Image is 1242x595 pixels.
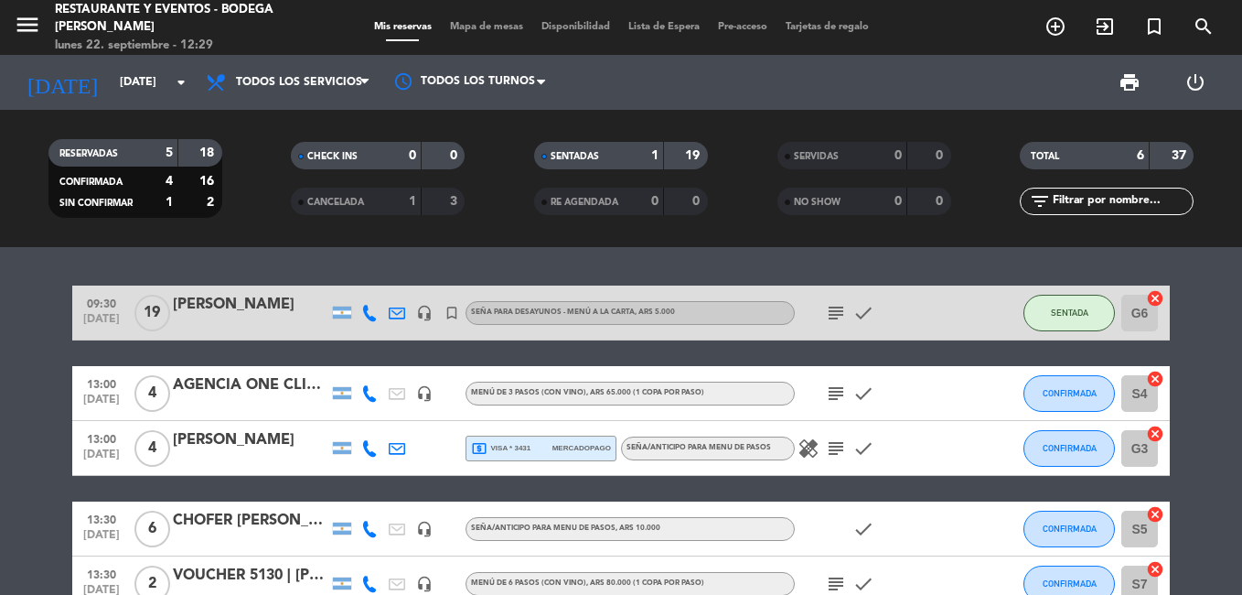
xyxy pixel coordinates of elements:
[1023,430,1115,467] button: CONFIRMADA
[825,302,847,324] i: subject
[1137,149,1144,162] strong: 6
[551,198,618,207] span: RE AGENDADA
[852,302,874,324] i: check
[79,529,124,550] span: [DATE]
[552,442,611,454] span: mercadopago
[852,438,874,460] i: check
[1146,425,1164,443] i: cancel
[409,195,416,208] strong: 1
[1029,190,1051,212] i: filter_list
[894,149,902,162] strong: 0
[134,375,170,412] span: 4
[79,563,124,584] span: 13:30
[825,438,847,460] i: subject
[1146,560,1164,579] i: cancel
[173,509,328,533] div: CHOFER [PERSON_NAME]
[134,430,170,467] span: 4
[79,508,124,529] span: 13:30
[450,149,461,162] strong: 0
[236,76,362,89] span: Todos los servicios
[794,198,840,207] span: NO SHOW
[416,305,433,321] i: headset_mic
[586,579,704,587] span: , ARS 80.000 (1 copa por paso)
[173,564,328,588] div: VOUCHER 5130 | [PERSON_NAME]
[55,37,297,55] div: lunes 22. septiembre - 12:29
[173,428,328,452] div: [PERSON_NAME]
[79,394,124,415] span: [DATE]
[532,22,619,32] span: Disponibilidad
[199,146,218,159] strong: 18
[1094,16,1116,38] i: exit_to_app
[1172,149,1190,162] strong: 37
[1146,370,1164,388] i: cancel
[616,525,660,532] span: , ARS 10.000
[1162,55,1228,110] div: LOG OUT
[59,199,133,208] span: SIN CONFIRMAR
[416,576,433,592] i: headset_mic
[1023,511,1115,547] button: CONFIRMADA
[1193,16,1215,38] i: search
[170,71,192,93] i: arrow_drop_down
[825,573,847,595] i: subject
[173,373,328,397] div: AGENCIA ONE CLICK TRAVEL | [PERSON_NAME]
[450,195,461,208] strong: 3
[1119,71,1140,93] span: print
[14,11,41,38] i: menu
[416,385,433,402] i: headset_mic
[79,373,124,394] span: 13:00
[709,22,776,32] span: Pre-acceso
[365,22,441,32] span: Mis reservas
[794,152,839,161] span: SERVIDAS
[1043,579,1097,589] span: CONFIRMADA
[79,449,124,470] span: [DATE]
[1044,16,1066,38] i: add_circle_outline
[651,149,658,162] strong: 1
[59,149,118,158] span: RESERVADAS
[444,305,460,321] i: turned_in_not
[852,573,874,595] i: check
[207,196,218,209] strong: 2
[551,152,599,161] span: SENTADAS
[166,196,173,209] strong: 1
[1043,388,1097,398] span: CONFIRMADA
[1146,505,1164,524] i: cancel
[776,22,878,32] span: Tarjetas de regalo
[471,440,530,457] span: visa * 3431
[852,518,874,540] i: check
[79,292,124,313] span: 09:30
[651,195,658,208] strong: 0
[586,389,704,396] span: , ARS 65.000 (1 copa por paso)
[134,511,170,547] span: 6
[1023,295,1115,331] button: SENTADA
[55,1,297,37] div: Restaurante y Eventos - Bodega [PERSON_NAME]
[14,62,111,103] i: [DATE]
[471,440,487,457] i: local_atm
[798,438,819,460] i: healing
[307,152,358,161] span: CHECK INS
[1043,443,1097,453] span: CONFIRMADA
[852,383,874,405] i: check
[199,175,218,188] strong: 16
[173,293,328,317] div: [PERSON_NAME]
[635,308,675,316] span: , ARS 5.000
[626,444,771,451] span: Seña/anticipo para MENU DE PASOS
[471,308,675,316] span: Seña para DESAYUNOS - MENÚ A LA CARTA
[79,427,124,449] span: 13:00
[1031,152,1059,161] span: TOTAL
[936,195,947,208] strong: 0
[1043,524,1097,534] span: CONFIRMADA
[1051,191,1193,211] input: Filtrar por nombre...
[1146,289,1164,308] i: cancel
[619,22,709,32] span: Lista de Espera
[825,383,847,405] i: subject
[416,521,433,537] i: headset_mic
[471,389,704,396] span: MENÚ DE 3 PASOS (Con vino)
[685,149,703,162] strong: 19
[936,149,947,162] strong: 0
[134,295,170,331] span: 19
[894,195,902,208] strong: 0
[409,149,416,162] strong: 0
[1184,71,1206,93] i: power_settings_new
[1051,308,1088,318] span: SENTADA
[692,195,703,208] strong: 0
